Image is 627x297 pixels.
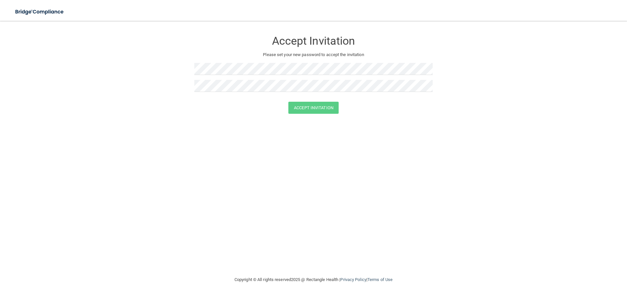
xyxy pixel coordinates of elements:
img: bridge_compliance_login_screen.278c3ca4.svg [10,5,70,19]
h3: Accept Invitation [194,35,433,47]
a: Privacy Policy [340,277,366,282]
a: Terms of Use [367,277,393,282]
div: Copyright © All rights reserved 2025 @ Rectangle Health | | [194,269,433,290]
p: Please set your new password to accept the invitation [199,51,428,59]
button: Accept Invitation [288,102,339,114]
